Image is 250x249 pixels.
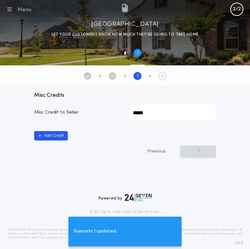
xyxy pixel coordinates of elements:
p: © All rights reserved. 24|Seven Fees [8,209,242,215]
button: Add Credit [34,131,68,140]
h1: [GEOGRAPHIC_DATA] [91,19,159,29]
p: Misc Credit to Seller [34,109,121,116]
button: Menu [5,5,31,14]
button: Previous [134,146,179,158]
img: img [122,4,128,12]
h2: 2 [137,50,139,55]
p: Misc Credits [34,91,216,99]
img: logo [125,194,152,201]
span: Scenario 1 updated. [74,228,117,235]
div: Menu [17,6,31,14]
h2: 3 [137,73,139,79]
h2: 4 [162,73,164,79]
div: Powered by [98,194,152,201]
p: LET YOUR CUSTOMERS KNOW HOW MUCH THEY’RE GOING TO TAKE HOME [52,31,199,38]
